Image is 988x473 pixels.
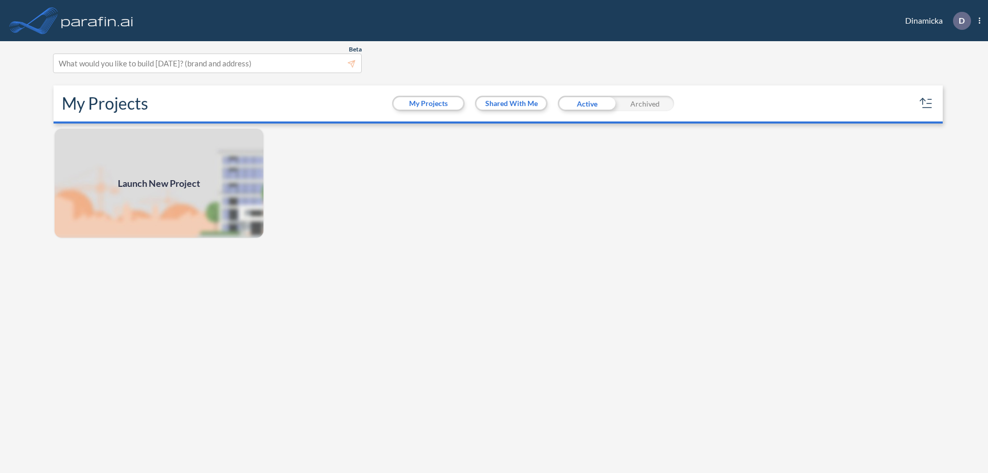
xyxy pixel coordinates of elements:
[118,177,200,190] span: Launch New Project
[54,128,264,239] img: add
[890,12,980,30] div: Dinamicka
[918,95,934,112] button: sort
[59,10,135,31] img: logo
[959,16,965,25] p: D
[349,45,362,54] span: Beta
[477,97,546,110] button: Shared With Me
[616,96,674,111] div: Archived
[558,96,616,111] div: Active
[54,128,264,239] a: Launch New Project
[394,97,463,110] button: My Projects
[62,94,148,113] h2: My Projects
